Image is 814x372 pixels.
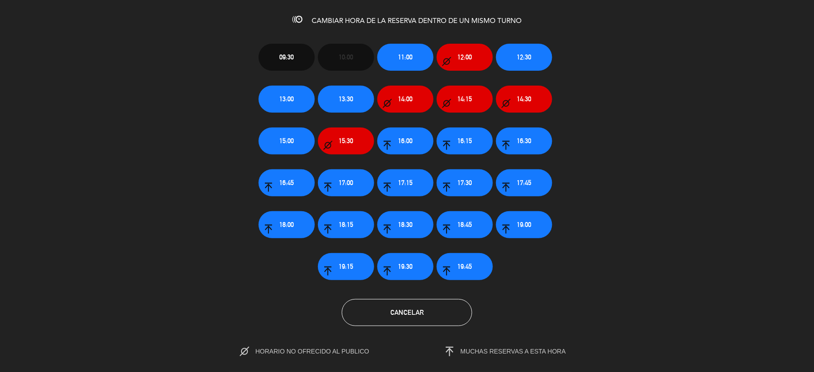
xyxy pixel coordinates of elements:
button: 19:00 [496,211,552,238]
span: 18:15 [339,219,353,230]
button: 10:00 [318,44,374,71]
span: CAMBIAR HORA DE LA RESERVA DENTRO DE UN MISMO TURNO [312,18,522,25]
button: 11:00 [377,44,434,71]
span: 17:45 [517,177,532,188]
span: 16:00 [398,136,413,146]
button: Cancelar [342,299,472,326]
button: 19:15 [318,253,374,280]
button: 19:30 [377,253,434,280]
span: 19:15 [339,261,353,272]
span: 18:30 [398,219,413,230]
button: 15:30 [318,127,374,154]
span: MUCHAS RESERVAS A ESTA HORA [461,348,566,355]
button: 19:45 [437,253,493,280]
button: 15:00 [259,127,315,154]
span: 16:30 [517,136,532,146]
span: 15:30 [339,136,353,146]
span: 13:30 [339,94,353,104]
span: 19:00 [517,219,532,230]
button: 13:00 [259,86,315,113]
button: 09:30 [259,44,315,71]
button: 13:30 [318,86,374,113]
span: 09:30 [280,52,294,62]
button: 18:00 [259,211,315,238]
button: 18:45 [437,211,493,238]
button: 18:30 [377,211,434,238]
button: 17:30 [437,169,493,196]
span: 10:00 [339,52,353,62]
button: 12:30 [496,44,552,71]
span: 14:30 [517,94,532,104]
span: 14:00 [398,94,413,104]
span: 12:00 [458,52,472,62]
span: 19:30 [398,261,413,272]
span: 19:45 [458,261,472,272]
span: HORARIO NO OFRECIDO AL PUBLICO [255,348,388,355]
button: 16:15 [437,127,493,154]
button: 14:15 [437,86,493,113]
span: 14:15 [458,94,472,104]
button: 17:00 [318,169,374,196]
span: 18:00 [280,219,294,230]
span: 16:45 [280,177,294,188]
button: 18:15 [318,211,374,238]
span: 11:00 [398,52,413,62]
button: 16:00 [377,127,434,154]
span: 12:30 [517,52,532,62]
span: 17:30 [458,177,472,188]
button: 17:45 [496,169,552,196]
span: 16:15 [458,136,472,146]
span: 18:45 [458,219,472,230]
span: 17:15 [398,177,413,188]
button: 17:15 [377,169,434,196]
button: 16:30 [496,127,552,154]
span: Cancelar [390,308,424,316]
span: 15:00 [280,136,294,146]
span: 17:00 [339,177,353,188]
button: 12:00 [437,44,493,71]
button: 14:00 [377,86,434,113]
button: 14:30 [496,86,552,113]
button: 16:45 [259,169,315,196]
span: 13:00 [280,94,294,104]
